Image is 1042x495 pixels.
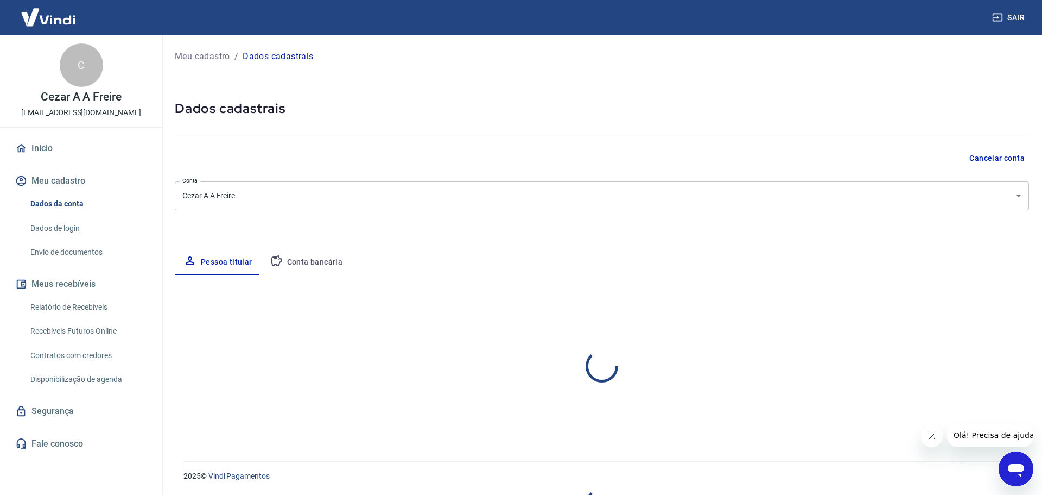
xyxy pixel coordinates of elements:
h5: Dados cadastrais [175,100,1029,117]
label: Conta [182,177,198,185]
a: Relatório de Recebíveis [26,296,149,318]
p: Dados cadastrais [243,50,313,63]
a: Segurança [13,399,149,423]
div: C [60,43,103,87]
button: Meu cadastro [13,169,149,193]
iframe: Mensagem da empresa [947,423,1033,447]
p: [EMAIL_ADDRESS][DOMAIN_NAME] [21,107,141,118]
a: Vindi Pagamentos [208,472,270,480]
button: Sair [990,8,1029,28]
a: Envio de documentos [26,241,149,264]
iframe: Fechar mensagem [921,425,943,447]
a: Contratos com credores [26,344,149,367]
button: Pessoa titular [175,249,261,275]
p: Cezar A A Freire [41,91,122,103]
a: Início [13,136,149,160]
span: Olá! Precisa de ajuda? [7,8,91,16]
p: 2025 © [183,471,1016,482]
p: / [234,50,238,63]
button: Meus recebíveis [13,272,149,296]
a: Disponibilização de agenda [26,368,149,391]
a: Dados da conta [26,193,149,215]
button: Conta bancária [261,249,352,275]
div: Cezar A A Freire [175,181,1029,210]
a: Recebíveis Futuros Online [26,320,149,342]
iframe: Botão para abrir a janela de mensagens [999,452,1033,486]
img: Vindi [13,1,84,34]
button: Cancelar conta [965,148,1029,168]
a: Dados de login [26,217,149,240]
a: Meu cadastro [175,50,230,63]
a: Fale conosco [13,432,149,456]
